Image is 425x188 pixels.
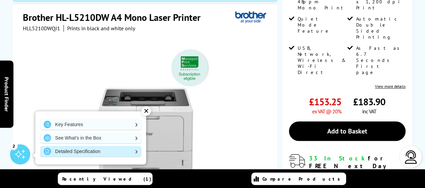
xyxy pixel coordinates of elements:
[404,150,418,164] img: user-headset-light.svg
[309,96,341,108] span: £153.25
[353,96,385,108] span: £183.90
[62,176,152,182] span: Recently Viewed (1)
[356,45,404,75] span: As Fast as 6.7 Seconds First page
[309,154,406,178] div: for FREE Next Day Delivery
[80,45,212,177] img: Brother HL-L5210DW
[23,11,207,24] h1: Brother HL-L5210DW A4 Mono Laser Printer
[40,146,141,157] a: Detailed Specification
[251,173,346,185] a: Compare Products
[58,173,153,185] a: Recently Viewed (1)
[3,77,10,111] span: Product Finder
[235,11,266,24] img: Brother
[298,16,346,34] span: Quiet Mode Feature
[40,119,141,130] a: Key Features
[312,108,341,115] span: ex VAT @ 20%
[298,45,346,75] span: USB, Network, Wireless & Wi-Fi Direct
[309,154,368,162] span: 33 In Stock
[289,121,406,141] a: Add to Basket
[375,84,406,89] a: View more details
[141,106,151,116] div: ✕
[10,142,17,149] div: 2
[40,133,141,143] a: See What's in the Box
[356,16,404,40] span: Automatic Double Sided Printing
[67,25,135,32] i: Prints in black and white only
[262,176,344,182] span: Compare Products
[362,108,376,115] span: inc VAT
[23,25,60,32] span: HLL5210DWQJ1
